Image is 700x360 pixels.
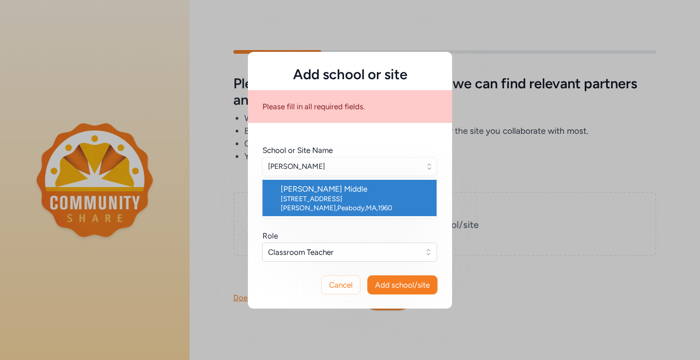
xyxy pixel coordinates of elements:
[367,275,437,294] button: Add school/site
[262,157,437,176] input: Enter school name...
[262,66,437,83] h5: Add school or site
[321,275,360,294] button: Cancel
[268,247,418,258] span: Classroom Teacher
[281,183,429,194] div: [PERSON_NAME] Middle
[281,194,429,213] div: [STREET_ADDRESS][PERSON_NAME] , Peabody , MA , 1960
[262,243,437,262] button: Classroom Teacher
[248,90,452,123] div: Please fill in all required fields.
[262,230,278,241] div: Role
[262,145,333,156] div: School or Site Name
[329,279,353,290] span: Cancel
[375,279,430,290] span: Add school/site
